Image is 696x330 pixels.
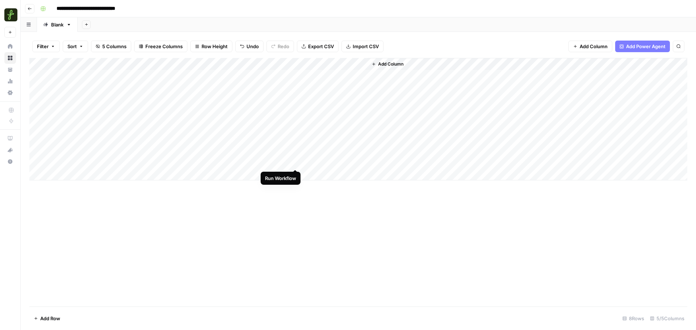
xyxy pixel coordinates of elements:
div: 5/5 Columns [647,313,687,324]
button: Help + Support [4,156,16,167]
button: Freeze Columns [134,41,187,52]
button: Workspace: Findigs [4,6,16,24]
button: Add Power Agent [615,41,670,52]
img: Findigs Logo [4,8,17,21]
a: Usage [4,75,16,87]
button: Redo [266,41,294,52]
a: AirOps Academy [4,133,16,144]
button: Filter [32,41,60,52]
div: Blank [51,21,63,28]
a: Blank [37,17,78,32]
span: Add Row [40,315,60,322]
button: Sort [63,41,88,52]
a: Home [4,41,16,52]
div: Run Workflow [265,175,296,182]
span: Freeze Columns [145,43,183,50]
button: What's new? [4,144,16,156]
button: Add Row [29,313,65,324]
button: Row Height [190,41,232,52]
button: Export CSV [297,41,339,52]
a: Settings [4,87,16,99]
button: Add Column [369,59,406,69]
span: Add Power Agent [626,43,666,50]
a: Browse [4,52,16,64]
span: Add Column [378,61,403,67]
button: Add Column [568,41,612,52]
span: 5 Columns [102,43,127,50]
span: Filter [37,43,49,50]
span: Sort [67,43,77,50]
button: Undo [235,41,264,52]
span: Row Height [202,43,228,50]
span: Export CSV [308,43,334,50]
div: What's new? [5,145,16,155]
span: Add Column [580,43,608,50]
button: 5 Columns [91,41,131,52]
a: Your Data [4,64,16,75]
div: 8 Rows [620,313,647,324]
span: Undo [246,43,259,50]
span: Redo [278,43,289,50]
button: Import CSV [341,41,384,52]
span: Import CSV [353,43,379,50]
